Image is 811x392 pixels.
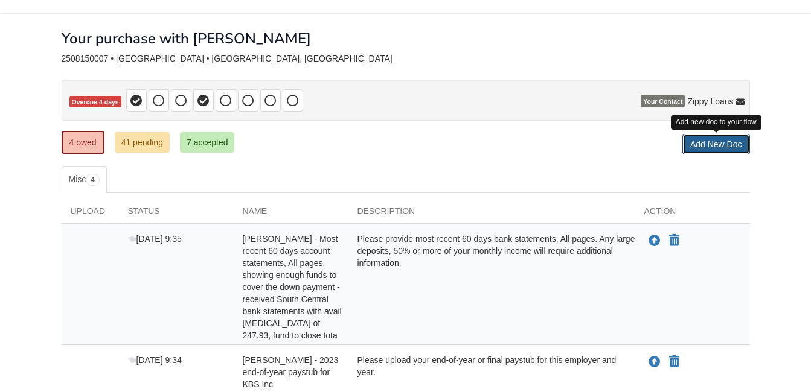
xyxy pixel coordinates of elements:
div: Upload [62,205,119,223]
button: Declare Rodney Whitaker - 2023 end-of-year paystub for KBS Inc not applicable [668,355,681,369]
a: Misc [62,166,107,193]
div: Please provide most recent 60 days bank statements, All pages. Any large deposits, 50% or more of... [348,233,635,341]
span: 4 [86,174,100,186]
div: 2508150007 • [GEOGRAPHIC_DATA] • [GEOGRAPHIC_DATA], [GEOGRAPHIC_DATA] [62,54,750,64]
span: Your Contact [641,95,685,107]
span: [PERSON_NAME] - Most recent 60 days account statements, All pages, showing enough funds to cover ... [243,234,342,340]
a: 7 accepted [180,132,235,153]
div: Add new doc to your flow [671,115,761,129]
div: Name [234,205,348,223]
div: Action [635,205,750,223]
button: Upload Delores Barlow - Most recent 60 days account statements, All pages, showing enough funds t... [647,233,662,248]
a: 4 owed [62,131,104,154]
h1: Your purchase with [PERSON_NAME] [62,31,311,46]
button: Upload Rodney Whitaker - 2023 end-of-year paystub for KBS Inc [647,354,662,370]
div: Please upload your end-of-year or final paystub for this employer and year. [348,354,635,390]
span: [PERSON_NAME] - 2023 end-of-year paystub for KBS Inc [243,355,339,389]
a: 41 pending [115,132,170,153]
span: [DATE] 9:35 [128,234,182,244]
span: Zippy Loans [687,95,733,107]
div: Status [119,205,234,223]
span: [DATE] 9:34 [128,355,182,365]
span: Overdue 4 days [69,96,121,108]
a: Add New Doc [682,134,750,154]
div: Description [348,205,635,223]
button: Declare Delores Barlow - Most recent 60 days account statements, All pages, showing enough funds ... [668,233,681,248]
